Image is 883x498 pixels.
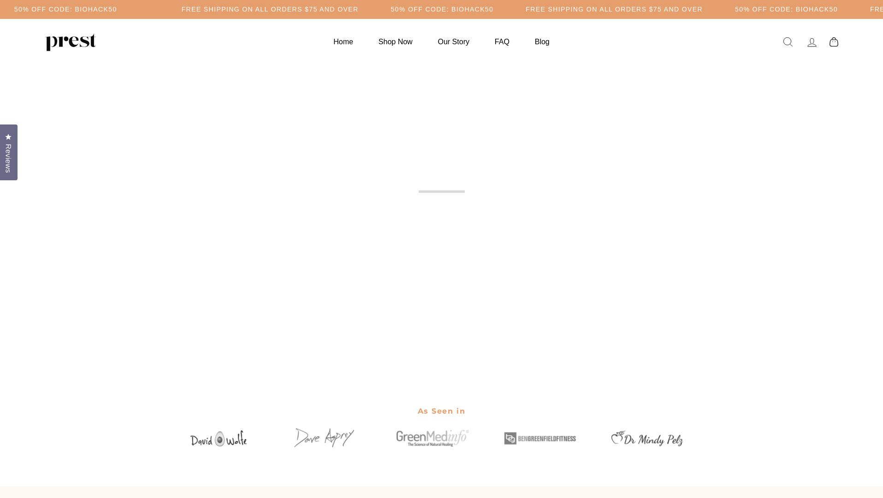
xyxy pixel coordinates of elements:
[735,6,838,13] h5: 50% OFF CODE: BIOHACK50
[45,33,96,51] img: PREST ORGANICS
[322,33,365,51] a: Home
[14,6,117,13] h5: 50% OFF CODE: BIOHACK50
[182,6,359,13] h5: Free Shipping on all orders $75 and over
[523,33,561,51] a: Blog
[483,33,521,51] a: FAQ
[367,33,424,51] a: Shop Now
[391,6,493,13] h5: 50% OFF CODE: BIOHACK50
[2,144,14,173] span: Reviews
[172,400,711,423] h2: As Seen in
[322,33,561,51] ul: Primary
[427,33,481,51] a: Our Story
[526,6,703,13] h5: Free Shipping on all orders $75 and over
